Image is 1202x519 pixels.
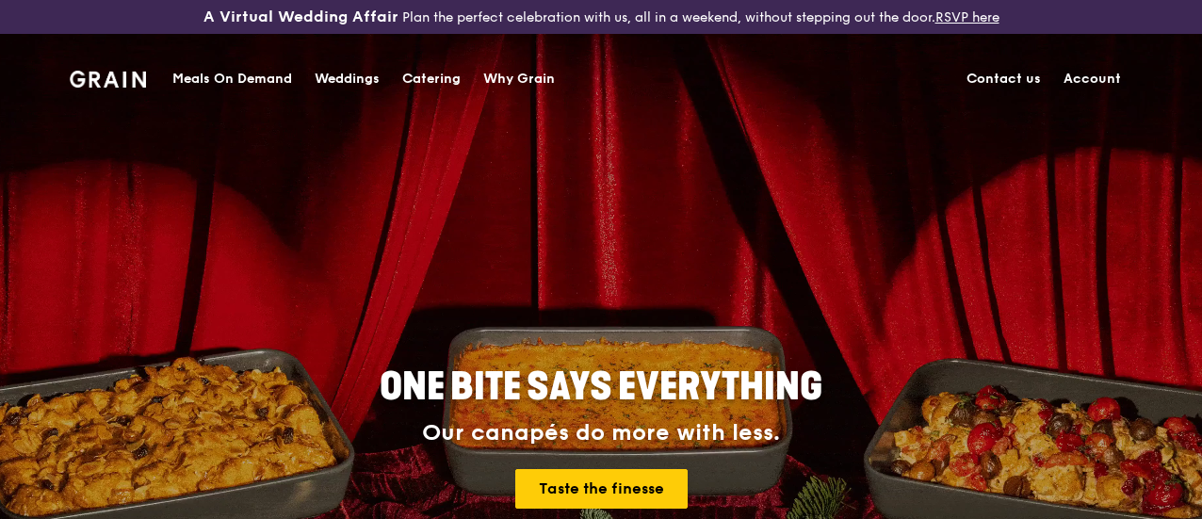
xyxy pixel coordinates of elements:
span: ONE BITE SAYS EVERYTHING [380,365,822,410]
a: Weddings [303,51,391,107]
h3: A Virtual Wedding Affair [203,8,398,26]
div: Weddings [315,51,380,107]
div: Our canapés do more with less. [262,420,940,446]
a: Account [1052,51,1132,107]
div: Meals On Demand [172,51,292,107]
div: Plan the perfect celebration with us, all in a weekend, without stepping out the door. [201,8,1002,26]
a: Why Grain [472,51,566,107]
a: Catering [391,51,472,107]
a: Contact us [955,51,1052,107]
div: Catering [402,51,461,107]
a: Taste the finesse [515,469,688,509]
div: Why Grain [483,51,555,107]
img: Grain [70,71,146,88]
a: RSVP here [935,9,999,25]
a: GrainGrain [70,49,146,105]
